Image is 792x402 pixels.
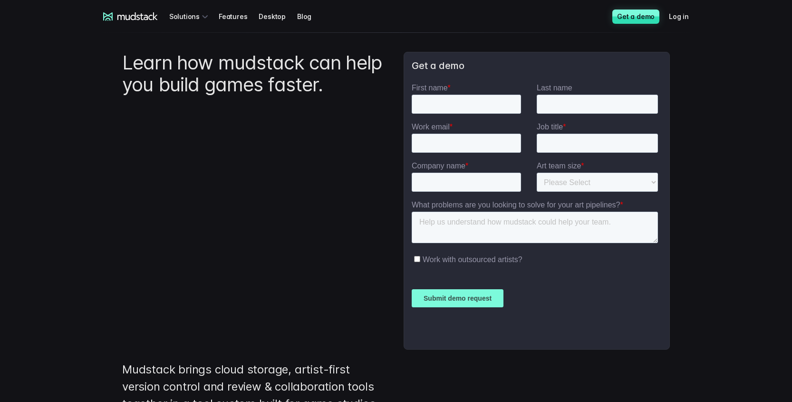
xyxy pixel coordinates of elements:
h1: Learn how mudstack can help you build games faster. [122,52,388,96]
iframe: To enrich screen reader interactions, please activate Accessibility in Grammarly extension settings [122,107,388,257]
a: Features [219,8,259,25]
iframe: Form 1 [412,83,662,342]
div: Solutions [169,8,211,25]
a: Log in [669,8,700,25]
a: Desktop [259,8,297,25]
a: mudstack logo [103,12,158,21]
a: Get a demo [612,10,659,24]
h3: Get a demo [412,60,662,72]
a: Blog [297,8,323,25]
